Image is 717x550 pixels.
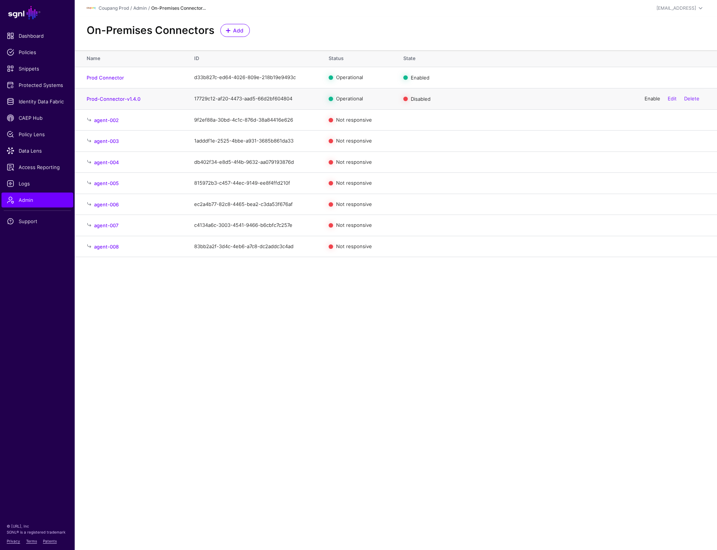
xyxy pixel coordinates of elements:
[7,131,68,138] span: Policy Lens
[87,75,124,81] a: Prod Connector
[333,116,388,124] div: Not responsive
[7,218,68,225] span: Support
[94,244,119,250] a: agent-008
[7,49,68,56] span: Policies
[87,24,214,37] h2: On-Premises Connectors
[1,110,73,125] a: CAEP Hub
[187,67,321,88] td: d33b827c-ed64-4026-809e-218b19e9493c
[99,5,129,11] a: Coupang Prod
[187,194,321,215] td: ec2a4b77-82c8-4465-bea2-c3da53f676af
[657,5,696,12] div: [EMAIL_ADDRESS]
[396,50,717,67] th: State
[411,96,431,101] span: Disabled
[187,236,321,257] td: 83bb2a2f-3d4c-4eb6-a7c8-dc2addc3c4ad
[94,201,119,207] a: agent-006
[151,5,206,11] strong: On-Premises Connector...
[333,179,388,187] div: Not responsive
[187,215,321,236] td: c4134a6c-3003-4541-9466-b6cbfc7c257e
[1,78,73,93] a: Protected Systems
[333,222,388,229] div: Not responsive
[1,28,73,43] a: Dashboard
[333,95,388,103] div: Operational
[7,539,20,543] a: Privacy
[1,45,73,60] a: Policies
[1,176,73,191] a: Logs
[94,159,119,165] a: agent-004
[1,193,73,207] a: Admin
[7,529,68,535] p: SGNL® is a registered trademark
[7,523,68,529] p: © [URL], Inc
[1,61,73,76] a: Snippets
[43,539,57,543] a: Patents
[87,96,140,102] a: Prod-Connector-v1.4.0
[7,196,68,204] span: Admin
[684,96,699,101] a: Delete
[94,180,119,186] a: agent-005
[26,539,37,543] a: Terms
[187,173,321,194] td: 815972b3-c457-44ec-9149-ee8f4ffd210f
[232,26,245,34] span: Add
[187,50,321,67] th: ID
[7,98,68,105] span: Identity Data Fabric
[94,222,118,228] a: agent-007
[187,131,321,152] td: 1adddf1e-2525-4bbe-a931-3685b861da33
[147,5,151,12] div: /
[7,147,68,154] span: Data Lens
[333,137,388,145] div: Not responsive
[321,50,396,67] th: Status
[75,50,187,67] th: Name
[333,159,388,166] div: Not responsive
[94,117,119,123] a: agent-002
[129,5,133,12] div: /
[1,143,73,158] a: Data Lens
[668,96,677,101] a: Edit
[7,163,68,171] span: Access Reporting
[1,94,73,109] a: Identity Data Fabric
[645,96,660,101] a: Enable
[7,81,68,89] span: Protected Systems
[7,180,68,187] span: Logs
[7,114,68,122] span: CAEP Hub
[333,201,388,208] div: Not responsive
[4,4,70,21] a: SGNL
[187,151,321,173] td: db402f34-e8d5-4f4b-9632-aa079193876d
[1,127,73,142] a: Policy Lens
[7,32,68,40] span: Dashboard
[1,160,73,175] a: Access Reporting
[133,5,147,11] a: Admin
[87,4,96,13] img: svg+xml;base64,PHN2ZyBpZD0iTG9nbyIgeG1sbnM9Imh0dHA6Ly93d3cudzMub3JnLzIwMDAvc3ZnIiB3aWR0aD0iMTIxLj...
[333,74,388,81] div: Operational
[187,88,321,109] td: 17729c12-af20-4473-aad5-66d2bf604804
[7,65,68,72] span: Snippets
[411,74,429,80] span: Enabled
[94,138,119,144] a: agent-003
[187,109,321,131] td: 9f2ef88a-30bd-4c1c-876d-38a84416e626
[333,243,388,250] div: Not responsive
